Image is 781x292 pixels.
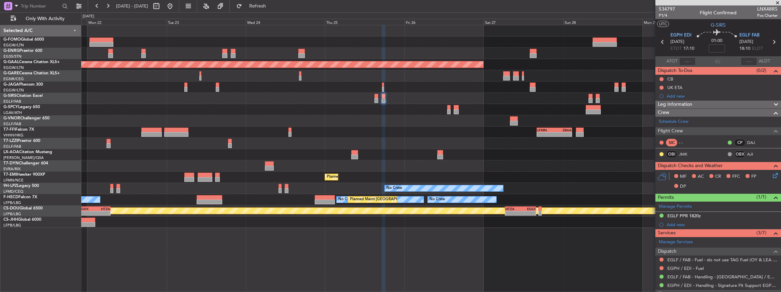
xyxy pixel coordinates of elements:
[554,132,571,136] div: -
[3,83,43,87] a: G-JAGAPhenom 300
[666,58,678,65] span: ATOT
[18,16,72,21] span: Only With Activity
[243,4,272,9] span: Refresh
[670,32,692,39] span: EGPH EDI
[3,105,18,109] span: G-SPCY
[3,184,39,188] a: 9H-LPZLegacy 500
[3,110,22,115] a: LGAV/ATH
[711,38,722,44] span: 01:00
[233,1,274,12] button: Refresh
[3,223,21,228] a: LFPB/LBG
[739,45,750,52] span: 18:10
[659,239,693,246] a: Manage Services
[3,54,22,59] a: EGSS/STN
[3,178,24,183] a: LFMN/NCE
[756,229,766,236] span: (3/7)
[350,194,457,205] div: Planned Maint [GEOGRAPHIC_DATA] ([GEOGRAPHIC_DATA])
[739,32,759,39] span: EGLF FAB
[679,57,696,65] input: --:--
[667,85,682,90] div: UK ETA
[659,203,692,210] a: Manage Permits
[87,19,166,25] div: Mon 22
[79,207,95,211] div: EGKK
[3,76,24,82] a: EGNR/CEG
[3,83,19,87] span: G-JAGA
[658,101,692,108] span: Leg Information
[338,194,354,205] div: No Crew
[759,58,770,65] span: ALDT
[246,19,325,25] div: Wed 24
[95,207,110,211] div: HTZA
[521,211,536,215] div: -
[658,67,692,75] span: Dispatch To-Dos
[563,19,642,25] div: Sun 28
[3,195,37,199] a: F-HECDFalcon 7X
[3,200,21,205] a: LFPB/LBG
[680,173,686,180] span: MF
[3,150,52,154] a: LX-AOACitation Mustang
[21,1,60,11] input: Trip Number
[554,128,571,132] div: ZBAA
[642,19,722,25] div: Mon 29
[3,88,24,93] a: EGGW/LTN
[484,19,563,25] div: Sat 27
[752,45,763,52] span: ELDT
[667,93,778,99] div: Add new
[3,139,40,143] a: T7-LZZIPraetor 600
[506,211,521,215] div: -
[666,150,677,158] div: OBI
[715,173,721,180] span: CR
[3,206,43,210] a: CS-DOUGlobal 6500
[3,206,19,210] span: CS-DOU
[657,21,669,27] button: UTC
[711,21,726,29] span: G-SIRS
[3,99,21,104] a: EGLF/FAB
[116,3,148,9] span: [DATE] - [DATE]
[3,49,42,53] a: G-ENRGPraetor 600
[3,38,21,42] span: G-FOMO
[679,140,694,146] div: - -
[756,67,766,74] span: (0/2)
[8,13,74,24] button: Only With Activity
[747,140,763,146] a: DAJ
[670,45,682,52] span: ETOT
[404,19,484,25] div: Fri 26
[757,13,778,18] span: Pos Charter
[3,184,17,188] span: 9H-LPZ
[3,133,24,138] a: VHHH/HKG
[3,94,16,98] span: G-SIRS
[3,71,60,75] a: G-GARECessna Citation XLS+
[667,213,701,219] div: EGLF PPR 1820z
[3,128,34,132] a: T7-FFIFalcon 7X
[3,38,44,42] a: G-FOMOGlobal 6000
[537,132,554,136] div: -
[667,76,673,82] div: CB
[3,189,23,194] a: LFMD/CEQ
[3,65,24,70] a: EGGW/LTN
[734,139,745,146] div: CP
[521,207,536,211] div: EGLF
[3,211,21,217] a: LFPB/LBG
[3,116,49,120] a: G-VNORChallenger 650
[658,194,674,202] span: Permits
[658,109,669,117] span: Crew
[429,194,445,205] div: No Crew
[3,105,40,109] a: G-SPCYLegacy 650
[700,9,737,16] div: Flight Confirmed
[683,45,694,52] span: 17:10
[667,282,778,288] a: EGPH / EDI - Handling - Signature Flt Support EGPH / EDI
[667,222,778,228] div: Add new
[756,193,766,201] span: (1/1)
[3,60,19,64] span: G-GAAL
[3,155,44,160] a: [PERSON_NAME]/QSA
[667,257,778,263] a: EGLF / FAB - Fuel - do not use TAG Fuel (OY & LEA only) EGLF / FAB
[680,183,686,190] span: DP
[327,172,392,182] div: Planned Maint [GEOGRAPHIC_DATA]
[3,173,17,177] span: T7-EMI
[3,144,21,149] a: EGLF/FAB
[670,39,684,45] span: [DATE]
[679,151,694,157] a: JMK
[3,195,18,199] span: F-HECD
[739,39,753,45] span: [DATE]
[3,173,45,177] a: T7-EMIHawker 900XP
